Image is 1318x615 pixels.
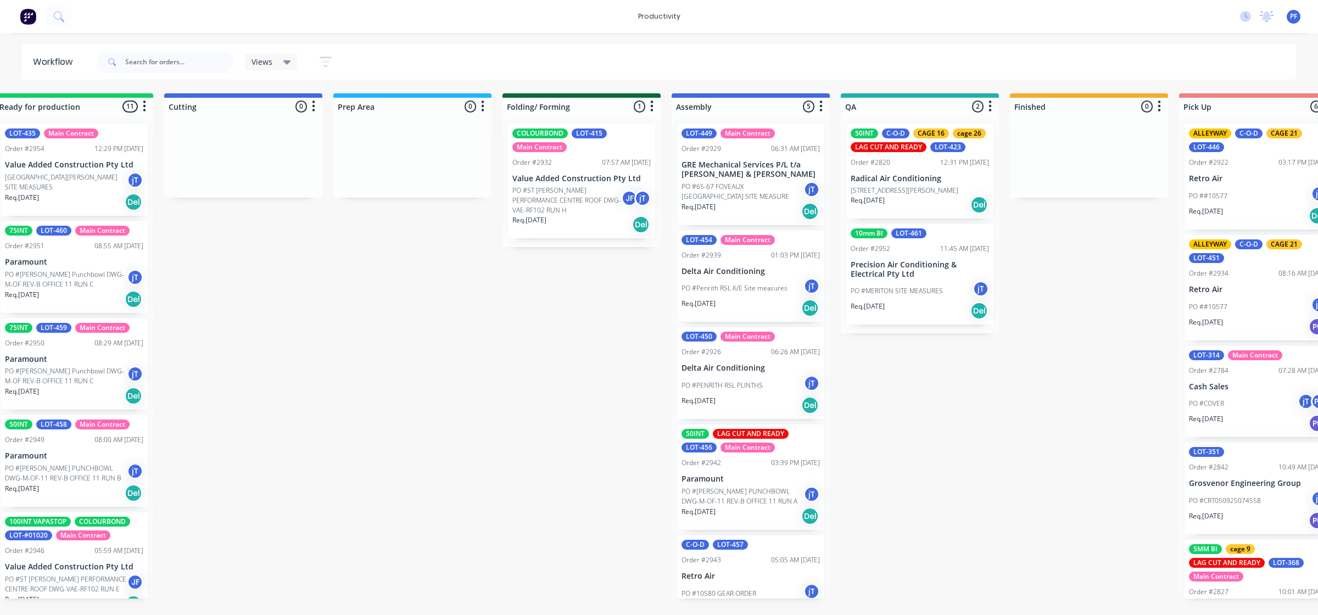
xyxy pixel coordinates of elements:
[5,451,143,461] p: Paramount
[94,241,143,251] div: 08:55 AM [DATE]
[125,290,142,308] div: Del
[851,186,958,195] p: [STREET_ADDRESS][PERSON_NAME]
[1290,12,1297,21] span: PF
[1189,191,1227,201] p: PO ##10577
[970,196,988,214] div: Del
[682,589,756,599] p: PO #10580 GEAR ORDER
[713,540,748,550] div: LOT-457
[5,290,39,300] p: Req. [DATE]
[677,424,824,530] div: 50INTLAG CUT AND READYLOT-456Main ContractOrder #294203:39 PM [DATE]ParamountPO #[PERSON_NAME] PU...
[5,595,39,605] p: Req. [DATE]
[632,216,650,233] div: Del
[682,250,721,260] div: Order #2939
[1298,393,1314,410] div: jT
[125,484,142,502] div: Del
[713,429,789,439] div: LAG CUT AND READY
[252,56,272,68] span: Views
[682,144,721,154] div: Order #2929
[682,267,820,276] p: Delta Air Conditioning
[1189,239,1231,249] div: ALLEYWAY
[1189,302,1227,312] p: PO ##10577
[75,323,130,333] div: Main Contract
[5,172,127,192] p: [GEOGRAPHIC_DATA][PERSON_NAME] SITE MEASURES
[851,228,887,238] div: 10mm BI
[20,8,36,25] img: Factory
[940,158,989,167] div: 12:31 PM [DATE]
[682,235,717,245] div: LOT-454
[127,574,143,590] div: JF
[1235,239,1263,249] div: C-O-D
[801,299,819,317] div: Del
[1235,128,1263,138] div: C-O-D
[851,286,943,296] p: PO #MERITON SITE MEASURES
[1189,558,1265,568] div: LAG CUT AND READY
[5,562,143,572] p: Value Added Construction Pty Ltd
[508,124,655,238] div: COLOURBONDLOT-415Main ContractOrder #293207:57 AM [DATE]Value Added Construction Pty LtdPO #ST [P...
[75,226,130,236] div: Main Contract
[5,323,32,333] div: 75INT
[75,517,130,527] div: COLOURBOND
[1226,544,1255,554] div: cage 9
[682,458,721,468] div: Order #2942
[1189,350,1224,360] div: LOT-314
[851,195,885,205] p: Req. [DATE]
[682,443,717,452] div: LOT-456
[1189,142,1224,152] div: LOT-446
[940,244,989,254] div: 11:45 AM [DATE]
[803,583,820,600] div: jT
[801,396,819,414] div: Del
[851,301,885,311] p: Req. [DATE]
[1189,158,1228,167] div: Order #2922
[5,355,143,364] p: Paramount
[127,269,143,286] div: jT
[5,144,44,154] div: Order #2954
[682,555,721,565] div: Order #2943
[5,435,44,445] div: Order #2949
[801,507,819,525] div: Del
[1,318,148,410] div: 75INTLOT-459Main ContractOrder #295008:29 AM [DATE]ParamountPO #[PERSON_NAME] Punchbowl DWG-M-OF ...
[36,226,71,236] div: LOT-460
[94,546,143,556] div: 05:59 AM [DATE]
[1,415,148,507] div: 50INTLOT-458Main ContractOrder #294908:00 AM [DATE]ParamountPO #[PERSON_NAME] PUNCHBOWL DWG-M-OF-...
[771,250,820,260] div: 01:03 PM [DATE]
[682,572,820,581] p: Retro Air
[1189,128,1231,138] div: ALLEYWAY
[1189,253,1224,263] div: LOT-451
[1189,587,1228,597] div: Order #2827
[973,281,989,297] div: jT
[682,507,716,517] p: Req. [DATE]
[512,142,567,152] div: Main Contract
[1228,350,1282,360] div: Main Contract
[851,128,878,138] div: 50INT
[5,387,39,396] p: Req. [DATE]
[36,323,71,333] div: LOT-459
[682,396,716,406] p: Req. [DATE]
[5,226,32,236] div: 75INT
[677,231,824,322] div: LOT-454Main ContractOrder #293901:03 PM [DATE]Delta Air ConditioningPO #Penrith RSL K/E Site meas...
[851,174,989,183] p: Radical Air Conditioning
[682,540,709,550] div: C-O-D
[771,144,820,154] div: 06:31 AM [DATE]
[851,158,890,167] div: Order #2820
[1189,269,1228,278] div: Order #2934
[1189,447,1224,457] div: LOT-351
[846,124,993,219] div: 50INTC-O-DCAGE 16cage 26LAG CUT AND READYLOT-423Order #282012:31 PM [DATE]Radical Air Conditionin...
[846,224,993,325] div: 10mm BILOT-461Order #295211:45 AM [DATE]Precision Air Conditioning & Electrical Pty LtdPO #MERITO...
[5,484,39,494] p: Req. [DATE]
[1189,206,1223,216] p: Req. [DATE]
[512,174,651,183] p: Value Added Construction Pty Ltd
[94,144,143,154] div: 12:29 PM [DATE]
[1189,511,1223,521] p: Req. [DATE]
[572,128,607,138] div: LOT-415
[5,530,52,540] div: LOT-#01020
[5,193,39,203] p: Req. [DATE]
[677,327,824,419] div: LOT-450Main ContractOrder #292606:26 AM [DATE]Delta Air ConditioningPO #PENRITH RSL PLINTHSjTReq....
[621,190,638,206] div: JF
[682,128,717,138] div: LOT-449
[5,546,44,556] div: Order #2946
[75,420,130,429] div: Main Contract
[682,283,788,293] p: PO #Penrith RSL K/E Site measures
[602,158,651,167] div: 07:57 AM [DATE]
[677,124,824,225] div: LOT-449Main ContractOrder #292906:31 AM [DATE]GRE Mechanical Services P/L t/a [PERSON_NAME] & [PE...
[512,186,621,215] p: PO #ST [PERSON_NAME] PERFORMANCE CENTRE ROOF DWG-VAE-RF102 RUN H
